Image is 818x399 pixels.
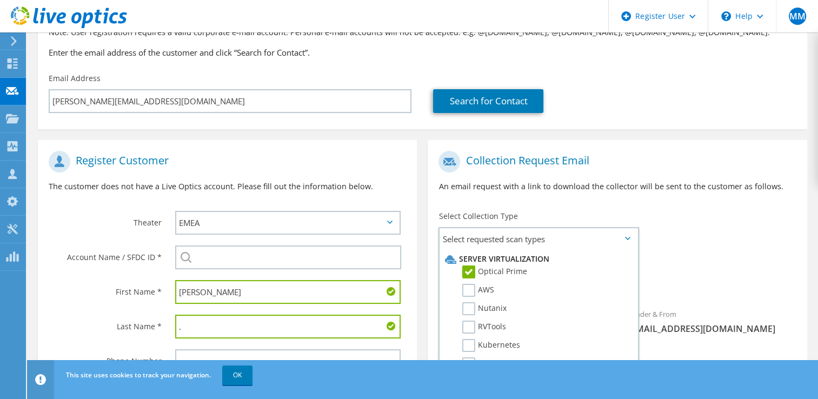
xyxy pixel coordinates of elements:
[462,339,520,352] label: Kubernetes
[438,151,790,172] h1: Collection Request Email
[49,46,796,58] h3: Enter the email address of the customer and click “Search for Contact”.
[428,357,807,395] div: CC & Reply To
[462,302,507,315] label: Nutanix
[789,8,806,25] span: MM
[222,365,252,385] a: OK
[49,73,101,84] label: Email Address
[617,303,807,340] div: Sender & From
[721,11,731,21] svg: \n
[428,303,617,352] div: To
[462,284,494,297] label: AWS
[66,370,211,380] span: This site uses cookies to track your navigation.
[440,228,637,250] span: Select requested scan types
[462,357,499,370] label: Azure
[49,245,162,263] label: Account Name / SFDC ID *
[49,211,162,228] label: Theater
[49,151,401,172] h1: Register Customer
[49,349,162,367] label: Phone Number
[428,254,807,297] div: Requested Collections
[433,89,543,113] a: Search for Contact
[438,211,517,222] label: Select Collection Type
[442,252,631,265] li: Server Virtualization
[462,321,506,334] label: RVTools
[438,181,796,192] p: An email request with a link to download the collector will be sent to the customer as follows.
[49,315,162,332] label: Last Name *
[462,265,527,278] label: Optical Prime
[49,280,162,297] label: First Name *
[628,323,796,335] span: [EMAIL_ADDRESS][DOMAIN_NAME]
[49,181,406,192] p: The customer does not have a Live Optics account. Please fill out the information below.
